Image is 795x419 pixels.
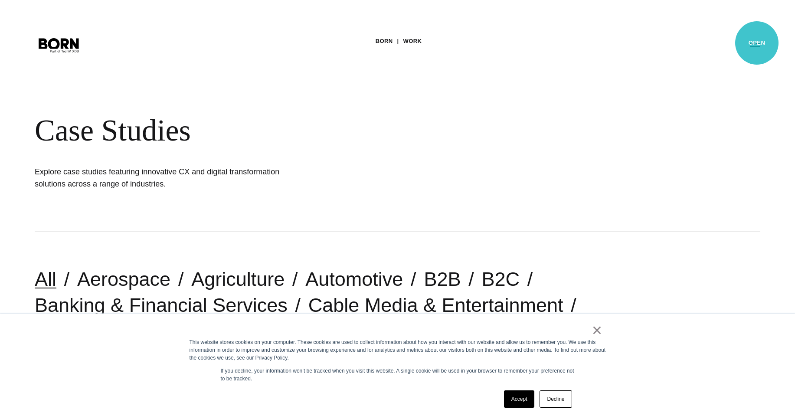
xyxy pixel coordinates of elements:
div: Case Studies [35,113,529,148]
a: BORN [376,35,393,48]
a: Decline [540,390,572,408]
button: Open [745,36,766,54]
a: Cable Media & Entertainment [308,294,563,316]
a: All [35,268,56,290]
a: Banking & Financial Services [35,294,288,316]
a: Automotive [305,268,403,290]
a: B2C [481,268,520,290]
a: Agriculture [191,268,285,290]
a: Accept [504,390,535,408]
p: If you decline, your information won’t be tracked when you visit this website. A single cookie wi... [221,367,575,383]
a: × [592,326,602,334]
a: Work [403,35,422,48]
a: B2B [424,268,461,290]
a: Aerospace [77,268,170,290]
h1: Explore case studies featuring innovative CX and digital transformation solutions across a range ... [35,166,295,190]
div: This website stores cookies on your computer. These cookies are used to collect information about... [190,338,606,362]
